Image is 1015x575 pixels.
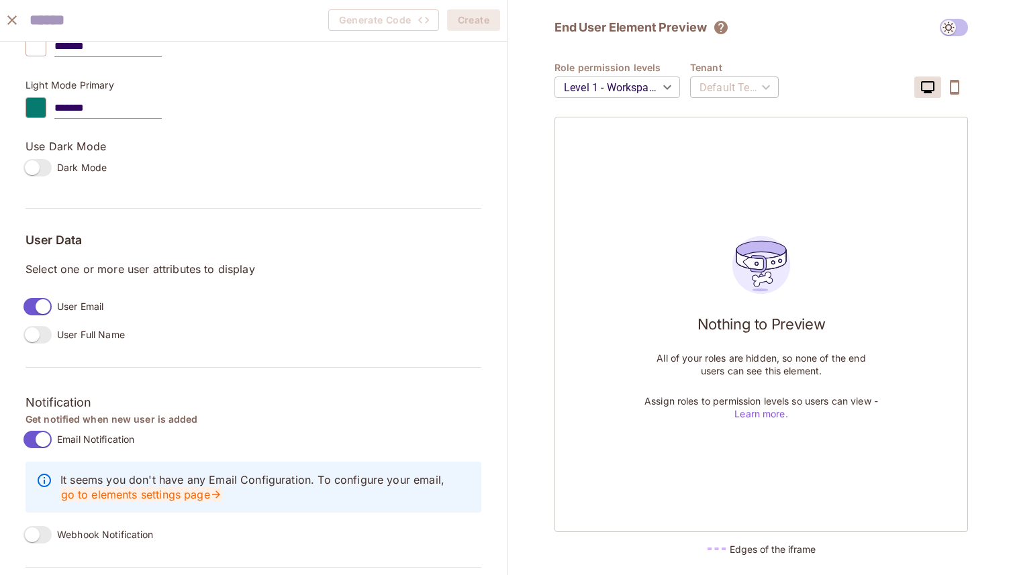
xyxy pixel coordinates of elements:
span: Webhook Notification [57,528,154,541]
h4: Get notified when new user is added [26,413,481,425]
span: Email Notification [57,433,134,446]
h5: User Data [26,233,481,247]
h2: End User Element Preview [554,19,706,36]
a: go to elements settings page [60,487,222,502]
h3: Notification [26,393,481,413]
h4: Role permission levels [554,61,690,74]
a: Learn more. [734,408,787,419]
h1: Nothing to Preview [697,314,826,334]
button: Generate Code [328,9,439,31]
p: All of your roles are hidden, so none of the end users can see this element. [644,352,879,377]
h4: Tenant [690,61,789,74]
p: It seems you don't have any Email Configuration. To configure your email, [60,472,471,502]
p: Select one or more user attributes to display [26,262,481,276]
div: Default Tenant [690,68,779,106]
h5: Edges of the iframe [730,543,816,556]
img: users_preview_empty_state [725,229,797,301]
div: Level 1 - Workspace Owner [554,68,680,106]
p: Use Dark Mode [26,139,481,154]
span: User Full Name [57,328,125,341]
span: Dark Mode [57,161,107,174]
p: Assign roles to permission levels so users can view - [644,395,879,420]
svg: The element will only show tenant specific content. No user information will be visible across te... [713,19,729,36]
p: Light Mode Primary [26,80,481,91]
span: User Email [57,300,103,313]
span: Create the element to generate code [328,9,439,31]
button: Create [447,9,500,31]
